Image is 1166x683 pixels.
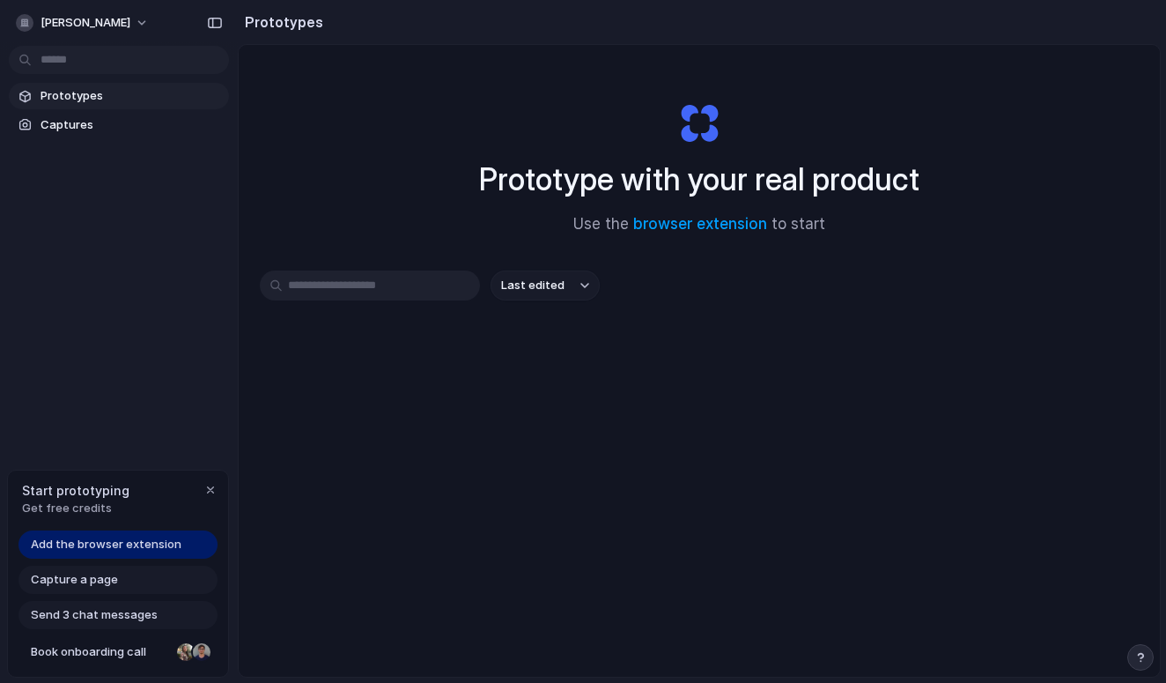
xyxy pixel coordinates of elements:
[9,112,229,138] a: Captures
[41,116,222,134] span: Captures
[22,481,129,500] span: Start prototyping
[479,156,919,203] h1: Prototype with your real product
[633,215,767,233] a: browser extension
[18,531,218,559] a: Add the browser extension
[191,642,212,663] div: Christian Iacullo
[41,14,130,32] span: [PERSON_NAME]
[18,638,218,666] a: Book onboarding call
[22,500,129,517] span: Get free credits
[31,643,170,661] span: Book onboarding call
[573,213,825,236] span: Use the to start
[41,87,222,105] span: Prototypes
[501,277,565,294] span: Last edited
[9,9,158,37] button: [PERSON_NAME]
[31,571,118,589] span: Capture a page
[491,271,600,301] button: Last edited
[31,536,181,553] span: Add the browser extension
[31,606,158,624] span: Send 3 chat messages
[238,11,323,33] h2: Prototypes
[175,642,196,663] div: Nicole Kubica
[9,83,229,109] a: Prototypes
